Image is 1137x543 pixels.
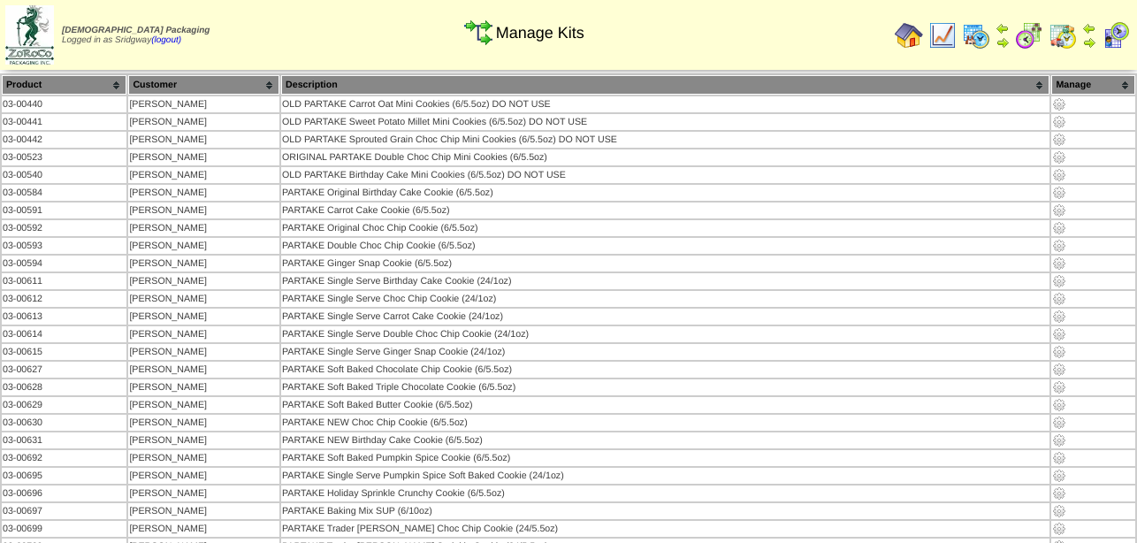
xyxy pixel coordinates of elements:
img: Manage Kit [1052,274,1066,288]
td: 03-00592 [2,220,126,236]
td: [PERSON_NAME] [128,149,279,165]
img: Manage Kit [1052,469,1066,483]
th: Product [2,75,126,95]
td: 03-00593 [2,238,126,254]
td: 03-00695 [2,468,126,484]
img: Manage Kit [1052,150,1066,164]
td: PARTAKE Carrot Cake Cookie (6/5.5oz) [281,203,1049,218]
td: PARTAKE Single Serve Double Choc Chip Cookie (24/1oz) [281,326,1049,342]
td: PARTAKE Original Birthday Cake Cookie (6/5.5oz) [281,185,1049,201]
td: 03-00441 [2,114,126,130]
td: 03-00699 [2,521,126,537]
td: 03-00611 [2,273,126,289]
td: PARTAKE Soft Baked Chocolate Chip Cookie (6/5.5oz) [281,362,1049,378]
th: Customer [128,75,279,95]
td: 03-00540 [2,167,126,183]
span: [DEMOGRAPHIC_DATA] Packaging [62,26,210,35]
img: Manage Kit [1052,310,1066,324]
img: arrowright.gif [996,35,1010,50]
td: [PERSON_NAME] [128,379,279,395]
td: 03-00440 [2,96,126,112]
img: home.gif [895,21,923,50]
td: PARTAKE Holiday Sprinkle Crunchy Cookie (6/5.5oz) [281,486,1049,501]
td: 03-00614 [2,326,126,342]
img: Manage Kit [1052,186,1066,200]
td: [PERSON_NAME] [128,486,279,501]
img: Manage Kit [1052,292,1066,306]
td: [PERSON_NAME] [128,432,279,448]
td: [PERSON_NAME] [128,415,279,431]
td: [PERSON_NAME] [128,362,279,378]
img: Manage Kit [1052,398,1066,412]
img: Manage Kit [1052,203,1066,218]
td: OLD PARTAKE Sweet Potato Millet Mini Cookies (6/5.5oz) DO NOT USE [281,114,1049,130]
img: zoroco-logo-small.webp [5,5,54,65]
td: 03-00613 [2,309,126,325]
img: Manage Kit [1052,97,1066,111]
img: Manage Kit [1052,239,1066,253]
a: (logout) [151,35,181,45]
img: Manage Kit [1052,363,1066,377]
td: PARTAKE Double Choc Chip Cookie (6/5.5oz) [281,238,1049,254]
td: 03-00594 [2,256,126,271]
td: [PERSON_NAME] [128,503,279,519]
td: [PERSON_NAME] [128,291,279,307]
img: Manage Kit [1052,380,1066,394]
td: [PERSON_NAME] [128,238,279,254]
td: PARTAKE NEW Choc Chip Cookie (6/5.5oz) [281,415,1049,431]
td: PARTAKE Single Serve Ginger Snap Cookie (24/1oz) [281,344,1049,360]
img: Manage Kit [1052,433,1066,447]
td: [PERSON_NAME] [128,326,279,342]
td: PARTAKE Ginger Snap Cookie (6/5.5oz) [281,256,1049,271]
td: [PERSON_NAME] [128,450,279,466]
td: PARTAKE Single Serve Birthday Cake Cookie (24/1oz) [281,273,1049,289]
td: PARTAKE NEW Birthday Cake Cookie (6/5.5oz) [281,432,1049,448]
th: Description [281,75,1049,95]
img: Manage Kit [1052,256,1066,271]
span: Manage Kits [496,24,584,42]
img: calendarblend.gif [1015,21,1043,50]
td: 03-00629 [2,397,126,413]
td: PARTAKE Single Serve Choc Chip Cookie (24/1oz) [281,291,1049,307]
td: 03-00630 [2,415,126,431]
td: [PERSON_NAME] [128,132,279,148]
img: Manage Kit [1052,451,1066,465]
img: calendarprod.gif [962,21,990,50]
td: 03-00591 [2,203,126,218]
td: PARTAKE Original Choc Chip Cookie (6/5.5oz) [281,220,1049,236]
img: Manage Kit [1052,522,1066,536]
td: PARTAKE Soft Baked Butter Cookie (6/5.5oz) [281,397,1049,413]
td: 03-00612 [2,291,126,307]
img: Manage Kit [1052,168,1066,182]
img: arrowleft.gif [996,21,1010,35]
td: 03-00523 [2,149,126,165]
td: 03-00584 [2,185,126,201]
td: [PERSON_NAME] [128,309,279,325]
th: Manage [1051,75,1135,95]
td: [PERSON_NAME] [128,521,279,537]
td: [PERSON_NAME] [128,256,279,271]
td: 03-00628 [2,379,126,395]
td: OLD PARTAKE Carrot Oat Mini Cookies (6/5.5oz) DO NOT USE [281,96,1049,112]
span: Logged in as Sridgway [62,26,210,45]
td: PARTAKE Single Serve Carrot Cake Cookie (24/1oz) [281,309,1049,325]
img: Manage Kit [1052,345,1066,359]
td: 03-00615 [2,344,126,360]
img: calendarcustomer.gif [1102,21,1130,50]
img: Manage Kit [1052,504,1066,518]
td: 03-00696 [2,486,126,501]
td: [PERSON_NAME] [128,220,279,236]
td: 03-00627 [2,362,126,378]
td: OLD PARTAKE Birthday Cake Mini Cookies (6/5.5oz) DO NOT USE [281,167,1049,183]
img: Manage Kit [1052,221,1066,235]
td: 03-00697 [2,503,126,519]
img: workflow.gif [464,19,492,47]
img: line_graph.gif [928,21,957,50]
td: [PERSON_NAME] [128,344,279,360]
td: 03-00692 [2,450,126,466]
td: PARTAKE Trader [PERSON_NAME] Choc Chip Cookie (24/5.5oz) [281,521,1049,537]
td: 03-00442 [2,132,126,148]
td: 03-00631 [2,432,126,448]
td: OLD PARTAKE Sprouted Grain Choc Chip Mini Cookies (6/5.5oz) DO NOT USE [281,132,1049,148]
img: Manage Kit [1052,486,1066,501]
